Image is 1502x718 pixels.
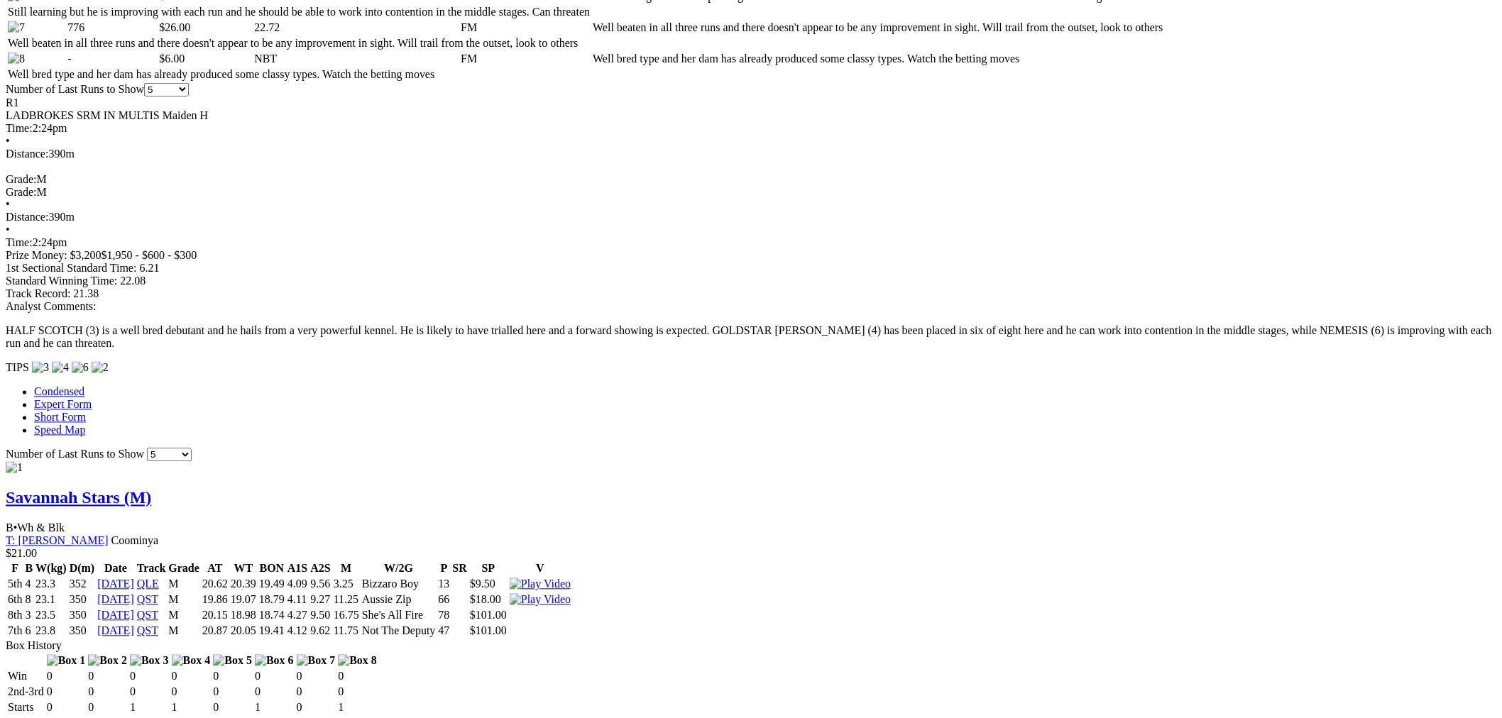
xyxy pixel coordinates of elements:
[6,148,48,160] span: Distance:
[253,52,459,66] td: NBT
[97,625,134,637] a: [DATE]
[69,624,96,639] td: 350
[6,96,19,109] span: R1
[24,609,33,623] td: 3
[87,701,128,715] td: 0
[6,288,70,300] span: Track Record:
[296,670,336,684] td: 0
[120,275,146,287] span: 22.08
[69,578,96,592] td: 352
[212,670,253,684] td: 0
[6,462,23,475] img: 1
[35,609,67,623] td: 23.5
[97,562,135,576] th: Date
[159,21,190,33] span: $26.00
[171,701,212,715] td: 1
[338,655,377,668] img: Box 8
[6,250,1496,263] div: Prize Money: $3,200
[438,578,451,592] td: 13
[8,21,25,34] img: 7
[7,593,23,607] td: 6th
[6,522,65,534] span: B Wh & Blk
[460,52,591,66] td: FM
[254,701,295,715] td: 1
[230,578,257,592] td: 20.39
[139,263,159,275] span: 6.21
[333,562,360,576] th: M
[6,325,1496,350] p: HALF SCOTCH (3) is a well bred debutant and he hails from a very powerful kennel. He is likely to...
[469,562,508,576] th: SP
[67,21,157,35] td: 776
[7,578,23,592] td: 5th
[230,609,257,623] td: 18.98
[130,655,169,668] img: Box 3
[92,362,109,375] img: 2
[6,122,33,134] span: Time:
[6,83,1496,96] div: Number of Last Runs to Show
[6,489,151,507] a: Savannah Stars (M)
[34,386,84,398] a: Condensed
[297,655,336,668] img: Box 7
[287,562,308,576] th: A1S
[287,593,308,607] td: 4.11
[129,685,170,700] td: 0
[88,655,127,668] img: Box 2
[97,594,134,606] a: [DATE]
[258,562,285,576] th: BON
[7,701,45,715] td: Starts
[7,670,45,684] td: Win
[168,609,200,623] td: M
[7,624,23,639] td: 7th
[258,578,285,592] td: 19.49
[6,640,1496,653] div: Box History
[309,609,331,623] td: 9.50
[171,670,212,684] td: 0
[6,109,1496,122] div: LADBROKES SRM IN MULTIS Maiden H
[438,593,451,607] td: 66
[168,624,200,639] td: M
[6,275,117,287] span: Standard Winning Time:
[333,578,360,592] td: 3.25
[6,362,29,374] span: TIPS
[6,263,136,275] span: 1st Sectional Standard Time:
[111,535,159,547] span: Coominya
[202,562,229,576] th: AT
[296,701,336,715] td: 0
[137,625,158,637] a: QST
[287,578,308,592] td: 4.09
[333,593,360,607] td: 11.25
[24,562,33,576] th: B
[137,578,159,590] a: QLE
[6,173,1496,186] div: M
[6,237,1496,250] div: 2:24pm
[47,655,86,668] img: Box 1
[6,548,37,560] span: $21.00
[254,685,295,700] td: 0
[35,562,67,576] th: W(kg)
[230,593,257,607] td: 19.07
[253,21,459,35] td: 22.72
[361,562,437,576] th: W/2G
[6,211,48,223] span: Distance:
[469,609,508,623] td: $101.00
[212,701,253,715] td: 0
[69,562,96,576] th: D(m)
[592,52,1175,66] td: Well bred type and her dam has already produced some classy types. Watch the betting moves
[46,685,87,700] td: 0
[213,655,252,668] img: Box 5
[8,53,25,65] img: 8
[6,301,97,313] span: Analyst Comments:
[6,148,1496,160] div: 390m
[34,399,92,411] a: Expert Form
[202,593,229,607] td: 19.86
[309,562,331,576] th: A2S
[6,237,33,249] span: Time:
[438,609,451,623] td: 78
[333,624,360,639] td: 11.75
[7,36,591,50] td: Well beaten in all three runs and there doesn't appear to be any improvement in sight. Will trail...
[69,593,96,607] td: 350
[212,685,253,700] td: 0
[172,655,211,668] img: Box 4
[258,593,285,607] td: 18.79
[254,670,295,684] td: 0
